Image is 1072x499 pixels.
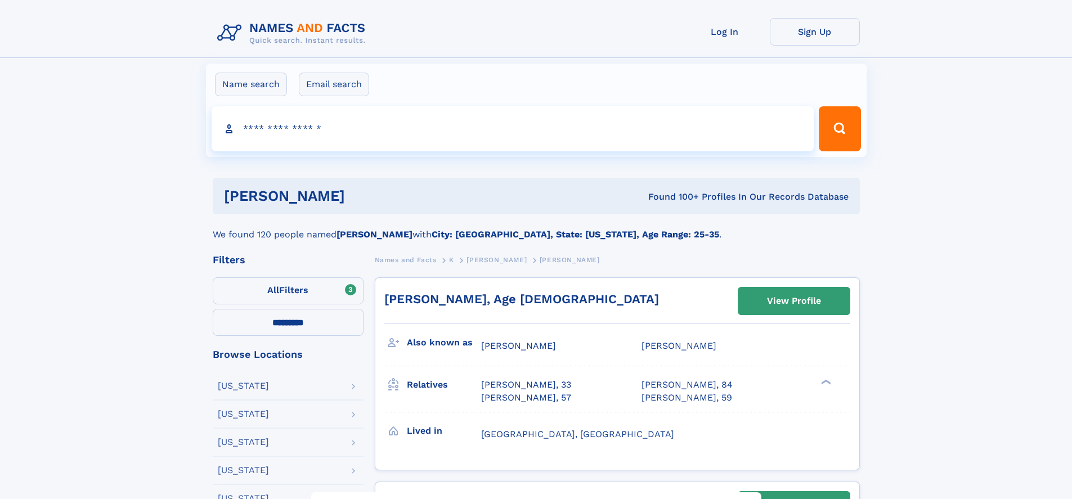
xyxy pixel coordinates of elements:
[449,256,454,264] span: K
[738,287,850,314] a: View Profile
[819,106,860,151] button: Search Button
[213,214,860,241] div: We found 120 people named with .
[680,18,770,46] a: Log In
[481,392,571,404] a: [PERSON_NAME], 57
[407,333,481,352] h3: Also known as
[449,253,454,267] a: K
[218,438,269,447] div: [US_STATE]
[642,379,733,391] a: [PERSON_NAME], 84
[212,106,814,151] input: search input
[375,253,437,267] a: Names and Facts
[337,229,412,240] b: [PERSON_NAME]
[481,379,571,391] a: [PERSON_NAME], 33
[384,292,659,306] a: [PERSON_NAME], Age [DEMOGRAPHIC_DATA]
[467,256,527,264] span: [PERSON_NAME]
[218,466,269,475] div: [US_STATE]
[770,18,860,46] a: Sign Up
[642,340,716,351] span: [PERSON_NAME]
[213,277,364,304] label: Filters
[215,73,287,96] label: Name search
[481,429,674,439] span: [GEOGRAPHIC_DATA], [GEOGRAPHIC_DATA]
[213,18,375,48] img: Logo Names and Facts
[481,340,556,351] span: [PERSON_NAME]
[767,288,821,314] div: View Profile
[642,392,732,404] a: [PERSON_NAME], 59
[407,421,481,440] h3: Lived in
[540,256,600,264] span: [PERSON_NAME]
[818,379,832,386] div: ❯
[224,189,497,203] h1: [PERSON_NAME]
[267,285,279,295] span: All
[213,349,364,359] div: Browse Locations
[432,229,719,240] b: City: [GEOGRAPHIC_DATA], State: [US_STATE], Age Range: 25-35
[213,255,364,265] div: Filters
[467,253,527,267] a: [PERSON_NAME]
[407,375,481,394] h3: Relatives
[218,410,269,419] div: [US_STATE]
[496,191,849,203] div: Found 100+ Profiles In Our Records Database
[299,73,369,96] label: Email search
[218,381,269,390] div: [US_STATE]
